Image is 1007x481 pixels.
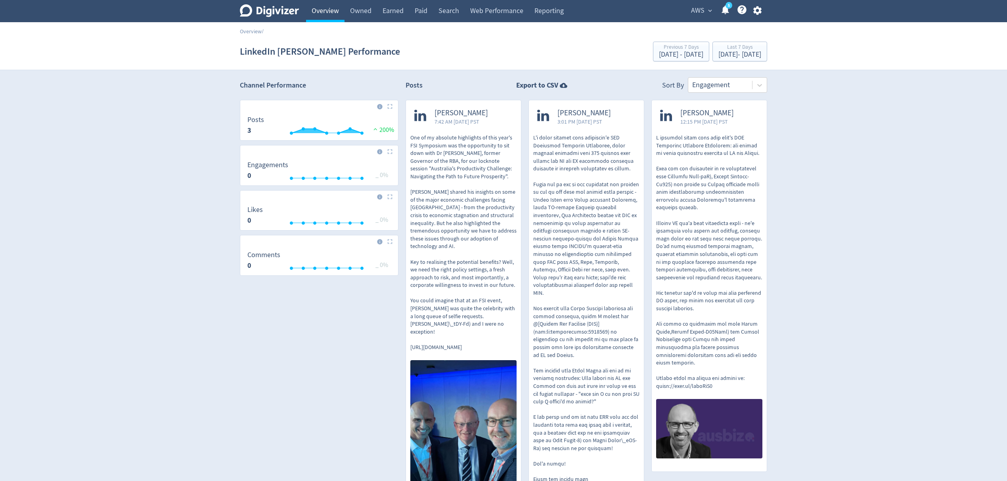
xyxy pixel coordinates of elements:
dt: Engagements [247,160,288,170]
span: 200% [371,126,394,134]
svg: Engagements 0 [243,161,394,182]
div: Sort By [662,80,684,93]
img: Placeholder [387,104,392,109]
p: L ipsumdol sitam cons adip elit's DOE Temporinc Utlabore Etdolorem: ali enimad mi venia quisnostr... [656,134,762,390]
a: Overview [240,28,262,35]
a: 5 [726,2,732,9]
div: [DATE] - [DATE] [659,51,703,58]
strong: Export to CSV [516,80,558,90]
img: positive-performance.svg [371,126,379,132]
svg: Posts 3 [243,116,394,137]
text: 5 [728,3,730,8]
button: AWS [688,4,714,17]
div: Last 7 Days [718,44,761,51]
span: 3:01 PM [DATE] PST [557,118,611,126]
h2: Channel Performance [240,80,398,90]
img: Placeholder [387,149,392,154]
dt: Comments [247,250,280,260]
div: [DATE] - [DATE] [718,51,761,58]
svg: Comments 0 [243,251,394,272]
img: Placeholder [387,239,392,244]
div: Previous 7 Days [659,44,703,51]
span: / [262,28,264,35]
strong: 0 [247,216,251,225]
span: [PERSON_NAME] [435,109,488,118]
h1: LinkedIn [PERSON_NAME] Performance [240,39,400,64]
span: [PERSON_NAME] [680,109,734,118]
p: One of my absolute highlights of this year's FSI Symposium was the opportunity to sit down with D... [410,134,517,351]
img: Placeholder [387,194,392,199]
span: [PERSON_NAME] [557,109,611,118]
span: _ 0% [375,261,388,269]
strong: 3 [247,126,251,135]
strong: 0 [247,261,251,270]
button: Previous 7 Days[DATE] - [DATE] [653,42,709,61]
img: https://media.cf.digivizer.com/images/linkedin-137163056-urn:li:share:7373202869010886656-66c2923... [656,399,762,459]
a: [PERSON_NAME]12:15 PM [DATE] PSTL ipsumdol sitam cons adip elit's DOE Temporinc Utlabore Etdolore... [652,100,767,461]
span: _ 0% [375,171,388,179]
dt: Posts [247,115,264,124]
span: AWS [691,4,705,17]
button: Last 7 Days[DATE]- [DATE] [712,42,767,61]
dt: Likes [247,205,263,214]
span: 7:42 AM [DATE] PST [435,118,488,126]
svg: Likes 0 [243,206,394,227]
strong: 0 [247,171,251,180]
span: _ 0% [375,216,388,224]
span: 12:15 PM [DATE] PST [680,118,734,126]
span: expand_more [706,7,714,14]
h2: Posts [406,80,423,93]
